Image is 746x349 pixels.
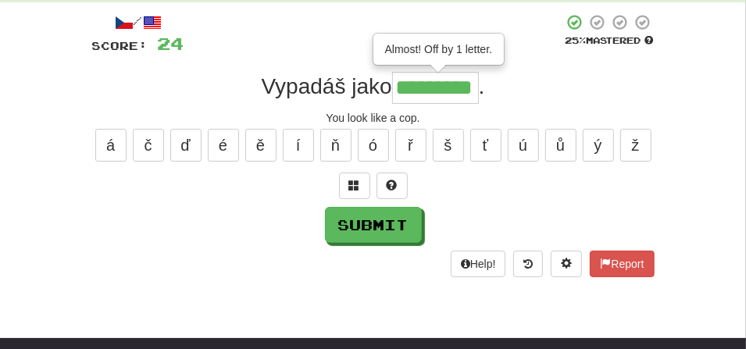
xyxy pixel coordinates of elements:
[565,35,586,45] span: 25 %
[170,129,202,162] button: ď
[513,251,543,277] button: Round history (alt+y)
[358,129,389,162] button: ó
[395,129,427,162] button: ř
[262,74,392,98] span: Vypadáš jako
[451,251,506,277] button: Help!
[583,129,614,162] button: ý
[564,34,655,47] div: Mastered
[620,129,651,162] button: ž
[92,13,184,33] div: /
[325,207,422,243] button: Submit
[95,129,127,162] button: á
[545,129,576,162] button: ů
[158,34,184,53] span: 24
[590,251,654,277] button: Report
[385,43,492,55] span: Almost! Off by 1 letter.
[339,173,370,199] button: Switch sentence to multiple choice alt+p
[283,129,314,162] button: í
[470,129,501,162] button: ť
[133,129,164,162] button: č
[92,110,655,126] div: You look like a cop.
[208,129,239,162] button: é
[320,129,352,162] button: ň
[433,129,464,162] button: š
[508,129,539,162] button: ú
[479,74,485,98] span: .
[377,173,408,199] button: Single letter hint - you only get 1 per sentence and score half the points! alt+h
[245,129,277,162] button: ě
[92,39,148,52] span: Score:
